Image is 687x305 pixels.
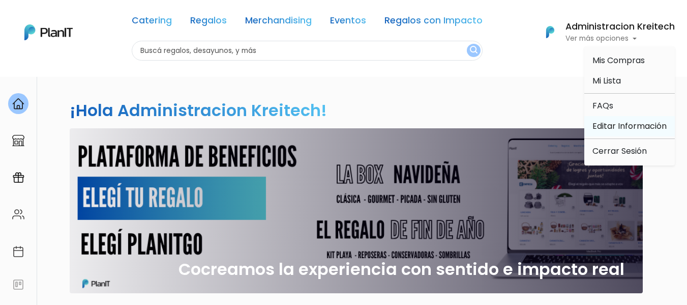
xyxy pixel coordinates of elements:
a: Mis Compras [584,50,675,71]
button: PlanIt Logo Administracion Kreitech Ver más opciones [533,19,675,45]
div: ¿Necesitás ayuda? [52,10,146,30]
img: feedback-78b5a0c8f98aac82b08bfc38622c3050aee476f2c9584af64705fc4e61158814.svg [12,279,24,291]
a: Cerrar Sesión [584,141,675,161]
img: PlanIt Logo [539,21,561,43]
img: people-662611757002400ad9ed0e3c099ab2801c6687ba6c219adb57efc949bc21e19d.svg [12,208,24,220]
span: Mi Lista [592,75,621,87]
h2: Cocreamos la experiencia con sentido e impacto real [178,260,624,279]
img: home-e721727adea9d79c4d83392d1f703f7f8bce08238fde08b1acbfd93340b81755.svg [12,98,24,110]
p: Ver más opciones [565,35,675,42]
a: Mi Lista [584,71,675,91]
a: Eventos [330,16,366,29]
input: Buscá regalos, desayunos, y más [132,41,483,61]
a: Regalos [190,16,227,29]
a: Catering [132,16,172,29]
span: Mis Compras [592,54,645,66]
a: Regalos con Impacto [384,16,483,29]
img: PlanIt Logo [24,24,73,40]
a: FAQs [584,96,675,116]
img: marketplace-4ceaa7011d94191e9ded77b95e3339b90024bf715f7c57f8cf31f2d8c509eaba.svg [12,134,24,147]
a: Editar Información [584,116,675,136]
h6: Administracion Kreitech [565,22,675,32]
a: Merchandising [245,16,312,29]
img: calendar-87d922413cdce8b2cf7b7f5f62616a5cf9e4887200fb71536465627b3292af00.svg [12,245,24,258]
h2: ¡Hola Administracion Kreitech! [70,99,327,122]
img: search_button-432b6d5273f82d61273b3651a40e1bd1b912527efae98b1b7a1b2c0702e16a8d.svg [470,46,477,56]
img: campaigns-02234683943229c281be62815700db0a1741e53638e28bf9629b52c665b00959.svg [12,172,24,184]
